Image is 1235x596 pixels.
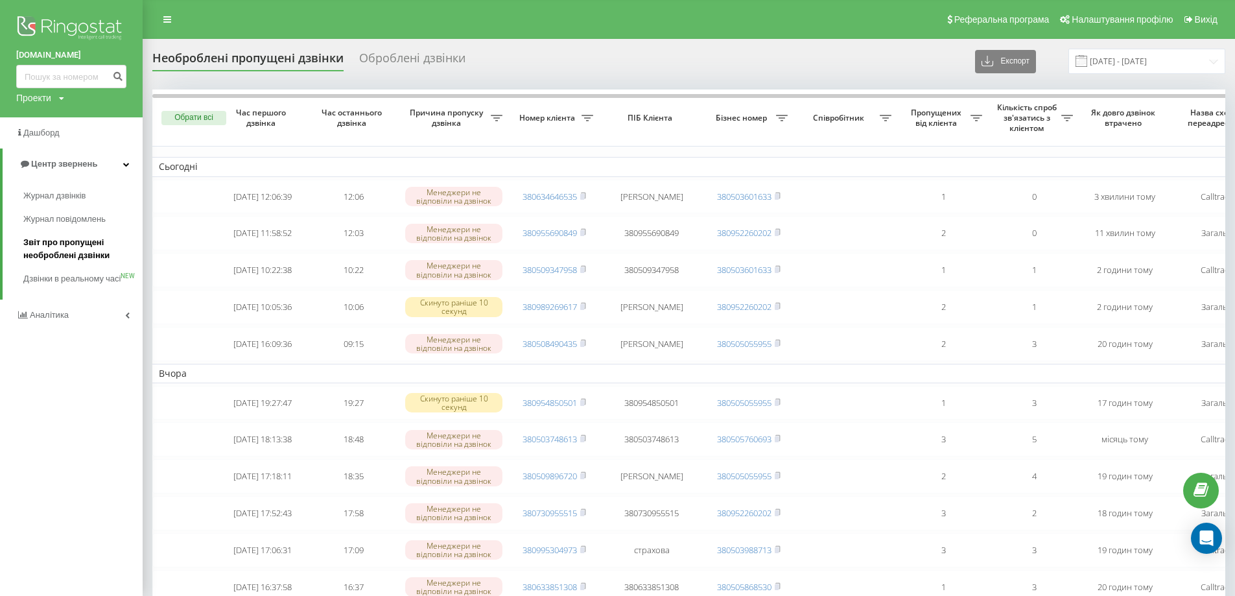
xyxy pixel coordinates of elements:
td: 11 хвилин тому [1079,216,1170,250]
button: Обрати всі [161,111,226,125]
div: Скинуто раніше 10 секунд [405,297,502,316]
span: Дзвінки в реальному часі [23,272,121,285]
td: страхова [600,533,703,567]
span: Причина пропуску дзвінка [405,108,491,128]
td: 1 [989,290,1079,324]
td: 3 хвилини тому [1079,180,1170,214]
a: 380505868530 [717,581,771,593]
td: [DATE] 19:27:47 [217,386,308,420]
td: [DATE] 18:13:38 [217,422,308,457]
td: 2 [898,216,989,250]
td: 380509347958 [600,253,703,287]
a: 380633851308 [523,581,577,593]
span: Кількість спроб зв'язатись з клієнтом [995,102,1061,133]
a: 380952260202 [717,227,771,239]
a: Журнал повідомлень [23,208,143,231]
td: 12:06 [308,180,399,214]
td: 19:27 [308,386,399,420]
span: Час першого дзвінка [228,108,298,128]
a: 380508490435 [523,338,577,350]
a: 380505760693 [717,433,771,445]
td: 380954850501 [600,386,703,420]
td: 3 [898,533,989,567]
span: Журнал дзвінків [23,189,86,202]
td: 20 годин тому [1079,327,1170,361]
td: 3 [989,327,1079,361]
span: Бізнес номер [710,113,776,123]
td: [PERSON_NAME] [600,459,703,494]
td: 5 [989,422,1079,457]
a: 380730955515 [523,507,577,519]
a: 380503601633 [717,191,771,202]
td: 380503748613 [600,422,703,457]
a: 380505055955 [717,338,771,350]
td: 2 [898,327,989,361]
td: 3 [989,386,1079,420]
td: 18:35 [308,459,399,494]
td: 10:22 [308,253,399,287]
div: Менеджери не відповіли на дзвінок [405,187,502,206]
div: Менеджери не відповіли на дзвінок [405,260,502,280]
span: Вихід [1195,14,1217,25]
td: 19 годин тому [1079,533,1170,567]
td: [DATE] 16:09:36 [217,327,308,361]
span: Пропущених від клієнта [904,108,970,128]
a: 380509896720 [523,470,577,482]
a: [DOMAIN_NAME] [16,49,126,62]
span: ПІБ Клієнта [611,113,692,123]
td: 17:09 [308,533,399,567]
a: 380995304973 [523,544,577,556]
a: 380503748613 [523,433,577,445]
td: 18:48 [308,422,399,457]
span: Журнал повідомлень [23,213,106,226]
td: 2 години тому [1079,290,1170,324]
div: Оброблені дзвінки [359,51,465,71]
td: 2 [898,459,989,494]
a: 380505055955 [717,397,771,409]
td: [PERSON_NAME] [600,327,703,361]
input: Пошук за номером [16,65,126,88]
div: Менеджери не відповіли на дзвінок [405,334,502,353]
div: Менеджери не відповіли на дзвінок [405,540,502,560]
td: 1 [898,180,989,214]
td: [DATE] 10:22:38 [217,253,308,287]
td: 3 [989,533,1079,567]
td: [DATE] 17:18:11 [217,459,308,494]
span: Номер клієнта [515,113,582,123]
span: Час останнього дзвінка [318,108,388,128]
td: 1 [898,253,989,287]
span: Реферальна програма [954,14,1050,25]
div: Проекти [16,91,51,104]
td: [DATE] 17:06:31 [217,533,308,567]
td: 2 години тому [1079,253,1170,287]
img: Ringostat logo [16,13,126,45]
span: Налаштування профілю [1072,14,1173,25]
a: 380952260202 [717,507,771,519]
td: 17:58 [308,496,399,530]
a: 380955690849 [523,227,577,239]
a: 380503988713 [717,544,771,556]
div: Необроблені пропущені дзвінки [152,51,344,71]
td: 3 [898,422,989,457]
td: [PERSON_NAME] [600,290,703,324]
span: Аналiтика [30,310,69,320]
td: [DATE] 10:05:36 [217,290,308,324]
td: 19 годин тому [1079,459,1170,494]
td: 1 [898,386,989,420]
td: 09:15 [308,327,399,361]
td: 1 [989,253,1079,287]
a: Центр звернень [3,149,143,180]
td: [PERSON_NAME] [600,180,703,214]
td: місяць тому [1079,422,1170,457]
td: 380730955515 [600,496,703,530]
div: Скинуто раніше 10 секунд [405,393,502,412]
a: 380505055955 [717,470,771,482]
span: Співробітник [801,113,880,123]
a: 380509347958 [523,264,577,276]
td: 10:06 [308,290,399,324]
td: 12:03 [308,216,399,250]
span: Як довго дзвінок втрачено [1090,108,1160,128]
td: 380955690849 [600,216,703,250]
a: 380634646535 [523,191,577,202]
td: 4 [989,459,1079,494]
